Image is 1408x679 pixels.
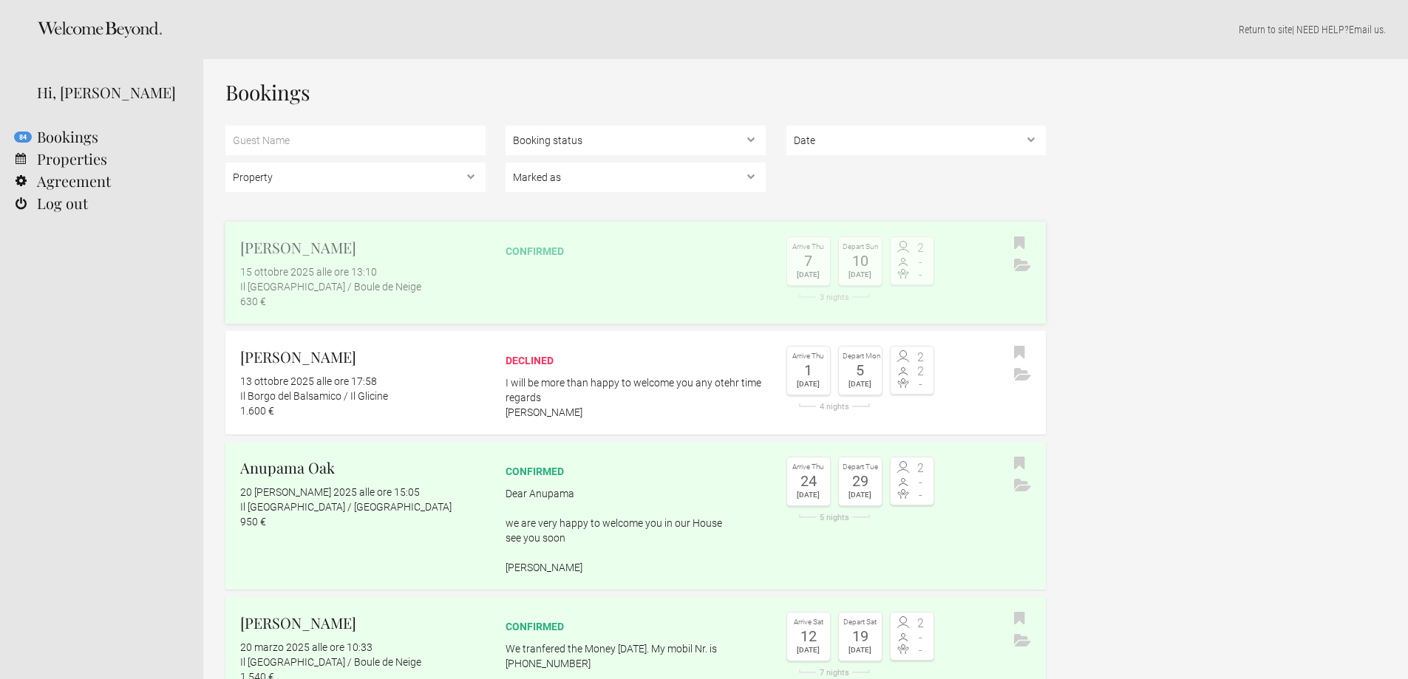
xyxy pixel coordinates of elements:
div: [DATE] [843,268,878,282]
div: [DATE] [843,378,878,391]
div: Arrive Thu [791,350,826,363]
button: Bookmark [1010,608,1029,630]
div: Depart Sun [843,241,878,253]
span: 2 [912,366,930,378]
span: - [912,632,930,644]
div: Depart Sat [843,616,878,629]
h2: Anupama Oak [240,457,486,479]
div: Depart Tue [843,461,878,474]
div: 1 [791,363,826,378]
div: Il Borgo del Balsamico / Il Glicine [240,389,486,403]
select: , , [506,126,766,155]
span: - [912,256,930,268]
div: 4 nights [786,403,882,411]
div: Arrive Sat [791,616,826,629]
div: declined [506,353,766,368]
div: confirmed [506,619,766,634]
div: Il [GEOGRAPHIC_DATA] / Boule de Neige [240,279,486,294]
h2: [PERSON_NAME] [240,346,486,368]
a: [PERSON_NAME] 15 ottobre 2025 alle ore 13:10 Il [GEOGRAPHIC_DATA] / Boule de Neige 630 € confirme... [225,222,1046,324]
div: Hi, [PERSON_NAME] [37,81,181,103]
a: Anupama Oak 20 [PERSON_NAME] 2025 alle ore 15:05 Il [GEOGRAPHIC_DATA] / [GEOGRAPHIC_DATA] 950 € c... [225,442,1046,590]
h2: [PERSON_NAME] [240,612,486,634]
flynt-currency: 630 € [240,296,266,307]
div: [DATE] [791,644,826,657]
button: Archive [1010,364,1035,386]
span: - [912,489,930,501]
span: 2 [912,618,930,629]
div: 3 nights [786,293,882,301]
h2: [PERSON_NAME] [240,236,486,259]
p: I will be more than happy to welcome you any otehr time regards [PERSON_NAME] [506,375,766,420]
flynt-currency: 1.600 € [240,405,274,417]
button: Bookmark [1010,453,1029,475]
a: [PERSON_NAME] 13 ottobre 2025 alle ore 17:58 Il Borgo del Balsamico / Il Glicine 1.600 € declined... [225,331,1046,434]
div: Il [GEOGRAPHIC_DATA] / [GEOGRAPHIC_DATA] [240,499,486,514]
div: [DATE] [843,488,878,502]
flynt-notification-badge: 84 [14,132,32,143]
span: 2 [912,242,930,254]
button: Bookmark [1010,233,1029,255]
a: Email us [1349,24,1384,35]
p: | NEED HELP? . [225,22,1386,37]
div: 7 nights [786,669,882,677]
div: 7 [791,253,826,268]
div: 24 [791,474,826,488]
div: [DATE] [791,488,826,502]
select: , [786,126,1047,155]
flynt-date-display: 20 [PERSON_NAME] 2025 alle ore 15:05 [240,486,420,498]
span: - [912,378,930,390]
div: 19 [843,629,878,644]
select: , , , [506,163,766,192]
div: confirmed [506,244,766,259]
input: Guest Name [225,126,486,155]
div: Arrive Thu [791,461,826,474]
div: 10 [843,253,878,268]
div: 12 [791,629,826,644]
div: [DATE] [791,378,826,391]
flynt-currency: 950 € [240,516,266,528]
div: confirmed [506,464,766,479]
div: Depart Mon [843,350,878,363]
button: Archive [1010,475,1035,497]
flynt-date-display: 13 ottobre 2025 alle ore 17:58 [240,375,377,387]
span: - [912,644,930,656]
a: Return to site [1239,24,1292,35]
flynt-date-display: 15 ottobre 2025 alle ore 13:10 [240,266,377,278]
span: 2 [912,463,930,474]
div: [DATE] [843,644,878,657]
button: Bookmark [1010,342,1029,364]
div: 5 nights [786,513,882,522]
div: Arrive Thu [791,241,826,253]
span: - [912,477,930,488]
flynt-date-display: 20 marzo 2025 alle ore 10:33 [240,641,373,653]
div: [DATE] [791,268,826,282]
div: 5 [843,363,878,378]
button: Archive [1010,255,1035,277]
p: Dear Anupama we are very happy to welcome you in our House see you soon [PERSON_NAME] [506,486,766,575]
h1: Bookings [225,81,1046,103]
div: 29 [843,474,878,488]
button: Archive [1010,630,1035,652]
span: - [912,269,930,281]
div: Il [GEOGRAPHIC_DATA] / Boule de Neige [240,655,486,669]
span: 2 [912,352,930,364]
